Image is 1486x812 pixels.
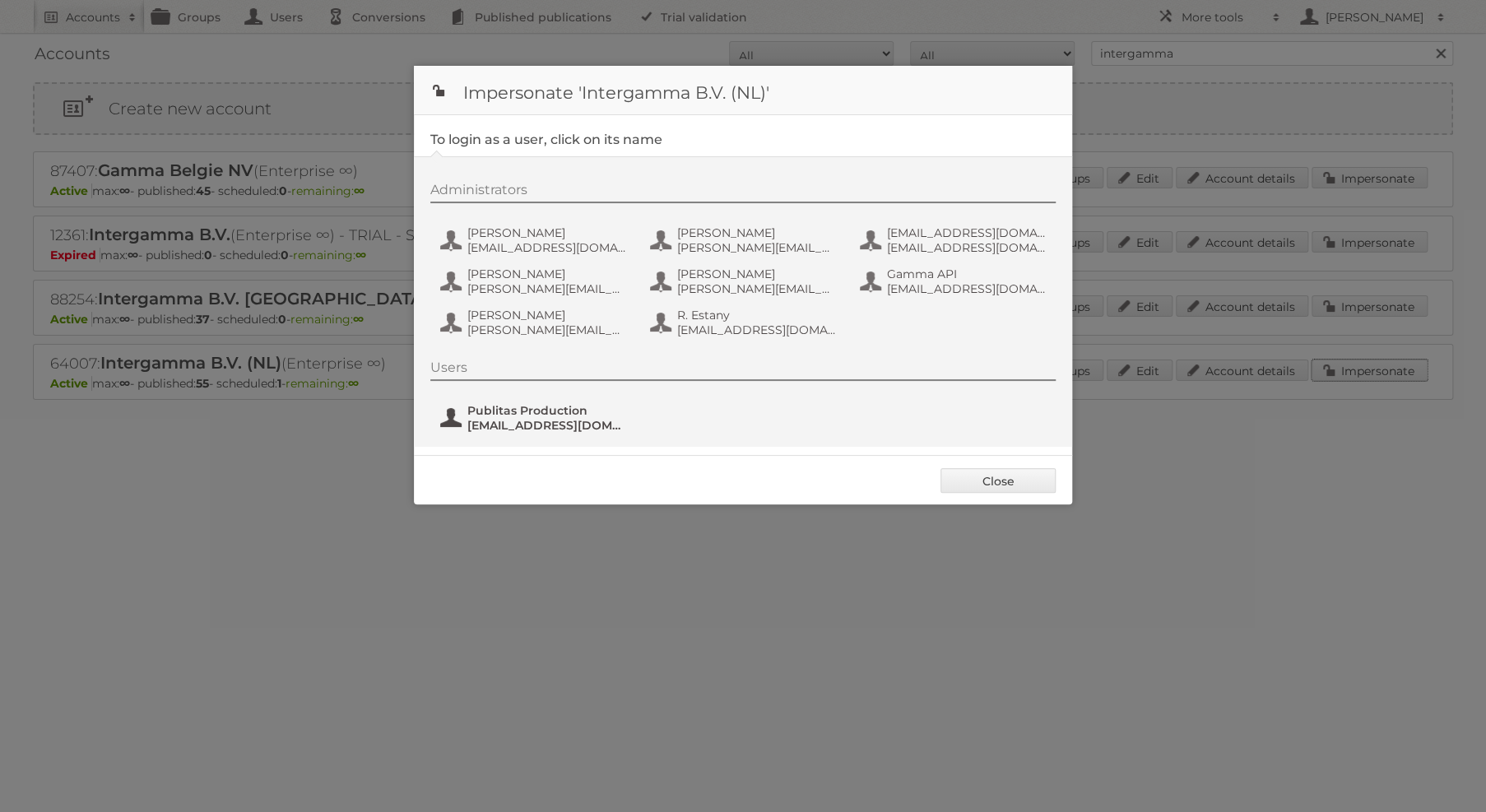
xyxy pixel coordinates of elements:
button: Publitas Production [EMAIL_ADDRESS][DOMAIN_NAME] [439,401,632,434]
span: [PERSON_NAME] [467,267,627,281]
span: Gamma API [887,267,1047,281]
span: [EMAIL_ADDRESS][DOMAIN_NAME] [887,240,1047,255]
button: Gamma API [EMAIL_ADDRESS][DOMAIN_NAME] [858,265,1052,298]
button: [PERSON_NAME] [PERSON_NAME][EMAIL_ADDRESS][DOMAIN_NAME] [439,265,632,298]
div: Users [430,360,1056,381]
div: Administrators [430,182,1056,203]
span: [EMAIL_ADDRESS][DOMAIN_NAME] [887,281,1047,296]
span: [PERSON_NAME][EMAIL_ADDRESS][DOMAIN_NAME] [677,240,837,255]
button: [PERSON_NAME] [PERSON_NAME][EMAIL_ADDRESS][DOMAIN_NAME] [439,306,632,339]
button: [EMAIL_ADDRESS][DOMAIN_NAME] [EMAIL_ADDRESS][DOMAIN_NAME] [858,224,1052,257]
button: [PERSON_NAME] [PERSON_NAME][EMAIL_ADDRESS][DOMAIN_NAME] [648,224,842,257]
span: [PERSON_NAME] [677,225,837,240]
span: [EMAIL_ADDRESS][DOMAIN_NAME] [467,418,627,433]
a: Close [940,468,1056,493]
span: R. Estany [677,308,837,322]
button: R. Estany [EMAIL_ADDRESS][DOMAIN_NAME] [648,306,842,339]
span: [PERSON_NAME][EMAIL_ADDRESS][DOMAIN_NAME] [467,322,627,337]
button: [PERSON_NAME] [PERSON_NAME][EMAIL_ADDRESS][DOMAIN_NAME] [648,265,842,298]
span: [PERSON_NAME][EMAIL_ADDRESS][DOMAIN_NAME] [467,281,627,296]
span: [EMAIL_ADDRESS][DOMAIN_NAME] [677,322,837,337]
span: [PERSON_NAME][EMAIL_ADDRESS][DOMAIN_NAME] [677,281,837,296]
span: Publitas Production [467,403,627,418]
span: [EMAIL_ADDRESS][DOMAIN_NAME] [887,225,1047,240]
h1: Impersonate 'Intergamma B.V. (NL)' [414,66,1072,115]
legend: To login as a user, click on its name [430,132,662,147]
span: [EMAIL_ADDRESS][DOMAIN_NAME] [467,240,627,255]
span: [PERSON_NAME] [467,225,627,240]
span: [PERSON_NAME] [677,267,837,281]
span: [PERSON_NAME] [467,308,627,322]
button: [PERSON_NAME] [EMAIL_ADDRESS][DOMAIN_NAME] [439,224,632,257]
